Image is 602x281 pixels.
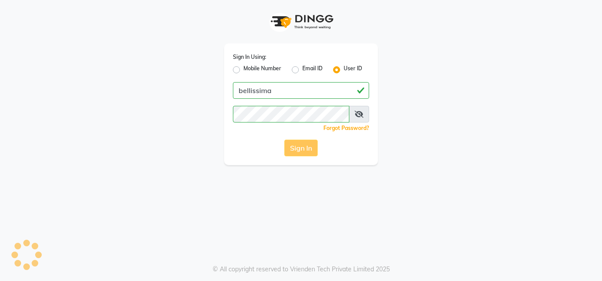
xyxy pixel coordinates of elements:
[233,53,266,61] label: Sign In Using:
[243,65,281,75] label: Mobile Number
[302,65,323,75] label: Email ID
[266,9,336,35] img: logo1.svg
[323,125,369,131] a: Forgot Password?
[233,82,369,99] input: Username
[233,106,349,122] input: Username
[344,65,362,75] label: User ID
